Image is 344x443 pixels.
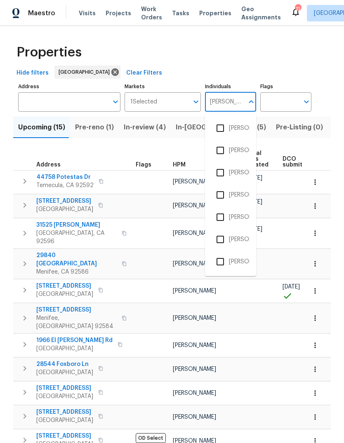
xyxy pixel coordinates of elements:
span: [PERSON_NAME] [173,179,216,185]
span: [PERSON_NAME] [173,261,216,267]
span: Hide filters [16,68,49,78]
input: Search ... [205,92,244,112]
span: Upcoming (15) [18,122,65,133]
label: Flags [260,84,311,89]
span: 1966 El [PERSON_NAME] Rd [36,336,113,345]
span: Projects [106,9,131,17]
span: [PERSON_NAME] [173,288,216,294]
span: [PERSON_NAME] [173,315,216,321]
span: HPM [173,162,186,168]
span: [GEOGRAPHIC_DATA] [36,205,93,213]
span: Clear Filters [126,68,162,78]
span: [GEOGRAPHIC_DATA], CA 92596 [36,229,117,246]
span: Pre-reno (1) [75,122,114,133]
span: 31525 [PERSON_NAME] [36,221,117,229]
span: OD Select [136,433,166,443]
button: Close [245,96,257,108]
span: [GEOGRAPHIC_DATA] [36,392,93,401]
span: Work Orders [141,5,162,21]
span: Temecula, CA 92592 [36,181,94,190]
span: Visits [79,9,96,17]
label: Markets [125,84,201,89]
span: Properties [199,9,231,17]
span: [PERSON_NAME] [173,414,216,420]
span: [STREET_ADDRESS] [36,384,93,392]
span: 29840 [GEOGRAPHIC_DATA] [36,251,117,268]
li: [PERSON_NAME] [212,209,250,226]
button: Open [190,96,202,108]
li: [PERSON_NAME] [212,120,250,137]
span: Properties [16,48,82,56]
label: Individuals [205,84,256,89]
span: Pre-Listing (0) [276,122,323,133]
span: Initial WOs created [245,150,269,168]
li: [PERSON_NAME] [212,164,250,181]
span: [STREET_ADDRESS] [36,432,93,440]
span: [GEOGRAPHIC_DATA] [36,290,93,298]
span: [STREET_ADDRESS] [36,282,93,290]
span: [STREET_ADDRESS] [36,306,117,314]
span: Tasks [172,10,189,16]
span: [GEOGRAPHIC_DATA] [36,345,113,353]
span: Maestro [28,9,55,17]
button: Hide filters [13,66,52,81]
span: 44758 Potestas Dr [36,173,94,181]
label: Address [18,84,120,89]
li: [PERSON_NAME] [212,142,250,159]
li: [PERSON_NAME] [212,253,250,270]
span: [GEOGRAPHIC_DATA] [59,68,113,76]
div: [GEOGRAPHIC_DATA] [54,66,120,79]
span: [STREET_ADDRESS] [36,408,93,416]
button: Open [301,96,312,108]
span: Geo Assignments [241,5,281,21]
span: In-review (4) [124,122,166,133]
span: Flags [136,162,151,168]
span: [PERSON_NAME] [173,390,216,396]
li: [PERSON_NAME] [212,186,250,204]
span: In-[GEOGRAPHIC_DATA] (5) [176,122,266,133]
span: [PERSON_NAME] [173,230,216,236]
span: 1 Selected [130,98,157,105]
span: [STREET_ADDRESS] [36,197,93,205]
span: [GEOGRAPHIC_DATA] [36,368,93,377]
span: Address [36,162,61,168]
div: 11 [295,5,301,13]
span: [DATE] [283,284,300,290]
span: [PERSON_NAME] [173,366,216,372]
span: Menifee, CA 92586 [36,268,117,276]
span: Menifee, [GEOGRAPHIC_DATA] 92584 [36,314,117,330]
button: Clear Filters [123,66,165,81]
li: [PERSON_NAME] [212,231,250,248]
span: [GEOGRAPHIC_DATA] [36,416,93,424]
span: [PERSON_NAME] [173,342,216,348]
span: DCO submitted [283,156,312,168]
button: Open [110,96,121,108]
span: 28544 Foxboro Ln [36,360,93,368]
span: [PERSON_NAME] [173,203,216,209]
